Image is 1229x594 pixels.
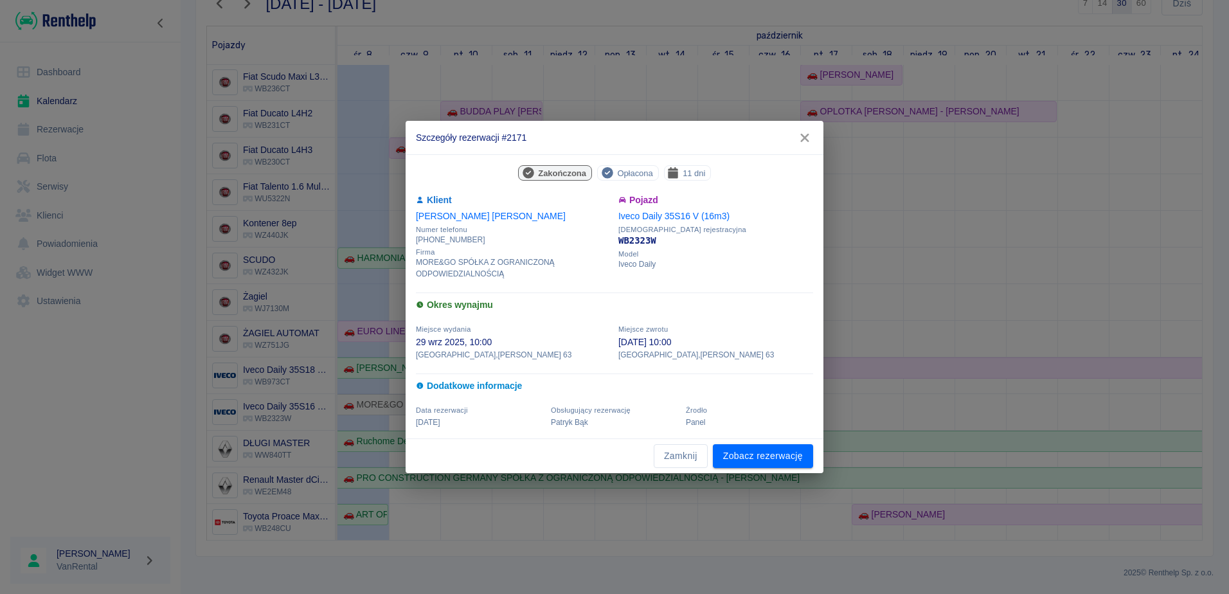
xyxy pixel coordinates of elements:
h6: Dodatkowe informacje [416,379,813,393]
span: Numer telefonu [416,226,611,234]
p: Iveco Daily [618,258,813,270]
p: [DATE] 10:00 [618,336,813,349]
span: [DEMOGRAPHIC_DATA] rejestracyjna [618,226,813,234]
p: [PHONE_NUMBER] [416,234,611,246]
h2: Szczegóły rezerwacji #2171 [406,121,823,154]
p: 29 wrz 2025, 10:00 [416,336,611,349]
a: Zobacz rezerwację [713,444,813,468]
h6: Klient [416,194,611,207]
a: Iveco Daily 35S16 V (16m3) [618,211,730,221]
h6: Okres wynajmu [416,298,813,312]
p: WB2323W [618,234,813,248]
span: Firma [416,248,611,256]
p: [GEOGRAPHIC_DATA] , [PERSON_NAME] 63 [416,349,611,361]
p: MORE&GO SPÓŁKA Z OGRANICZONĄ ODPOWIEDZIALNOŚCIĄ [416,256,611,280]
p: [GEOGRAPHIC_DATA] , [PERSON_NAME] 63 [618,349,813,361]
span: Żrodło [686,406,707,414]
span: 11 dni [677,166,710,180]
button: Zamknij [654,444,708,468]
p: [DATE] [416,417,543,428]
span: Opłacona [612,166,658,180]
p: Panel [686,417,813,428]
span: Miejsce wydania [416,325,471,333]
span: Obsługujący rezerwację [551,406,631,414]
span: Zakończona [533,166,591,180]
span: Miejsce zwrotu [618,325,668,333]
span: Data rezerwacji [416,406,468,414]
a: [PERSON_NAME] [PERSON_NAME] [416,211,566,221]
p: Patryk Bąk [551,417,678,428]
h6: Pojazd [618,194,813,207]
span: Model [618,250,813,258]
